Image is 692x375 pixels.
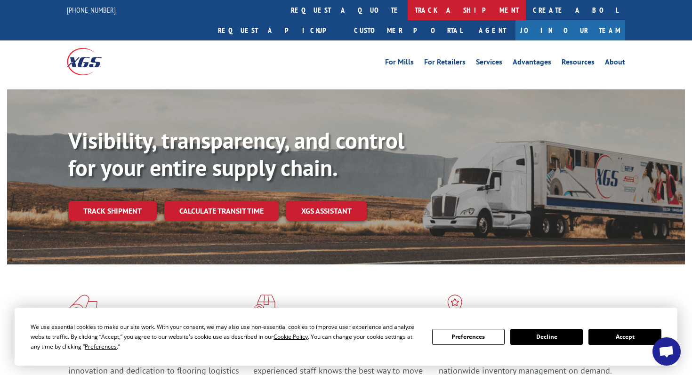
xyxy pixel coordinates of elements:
button: Decline [510,329,583,345]
a: Resources [562,58,595,69]
a: For Retailers [424,58,466,69]
img: xgs-icon-total-supply-chain-intelligence-red [68,295,97,319]
a: For Mills [385,58,414,69]
a: XGS ASSISTANT [286,201,367,221]
a: Track shipment [68,201,157,221]
div: Cookie Consent Prompt [15,308,677,366]
a: About [605,58,625,69]
div: We use essential cookies to make our site work. With your consent, we may also use non-essential ... [31,322,420,351]
div: Open chat [652,337,681,366]
span: Preferences [85,343,117,351]
a: [PHONE_NUMBER] [67,5,116,15]
a: Advantages [513,58,551,69]
a: Services [476,58,502,69]
img: xgs-icon-focused-on-flooring-red [253,295,275,319]
button: Accept [588,329,661,345]
span: Cookie Policy [274,333,308,341]
button: Preferences [432,329,505,345]
a: Customer Portal [347,20,469,40]
a: Calculate transit time [164,201,279,221]
a: Request a pickup [211,20,347,40]
img: xgs-icon-flagship-distribution-model-red [439,295,471,319]
a: Agent [469,20,515,40]
a: Join Our Team [515,20,625,40]
b: Visibility, transparency, and control for your entire supply chain. [68,126,404,182]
